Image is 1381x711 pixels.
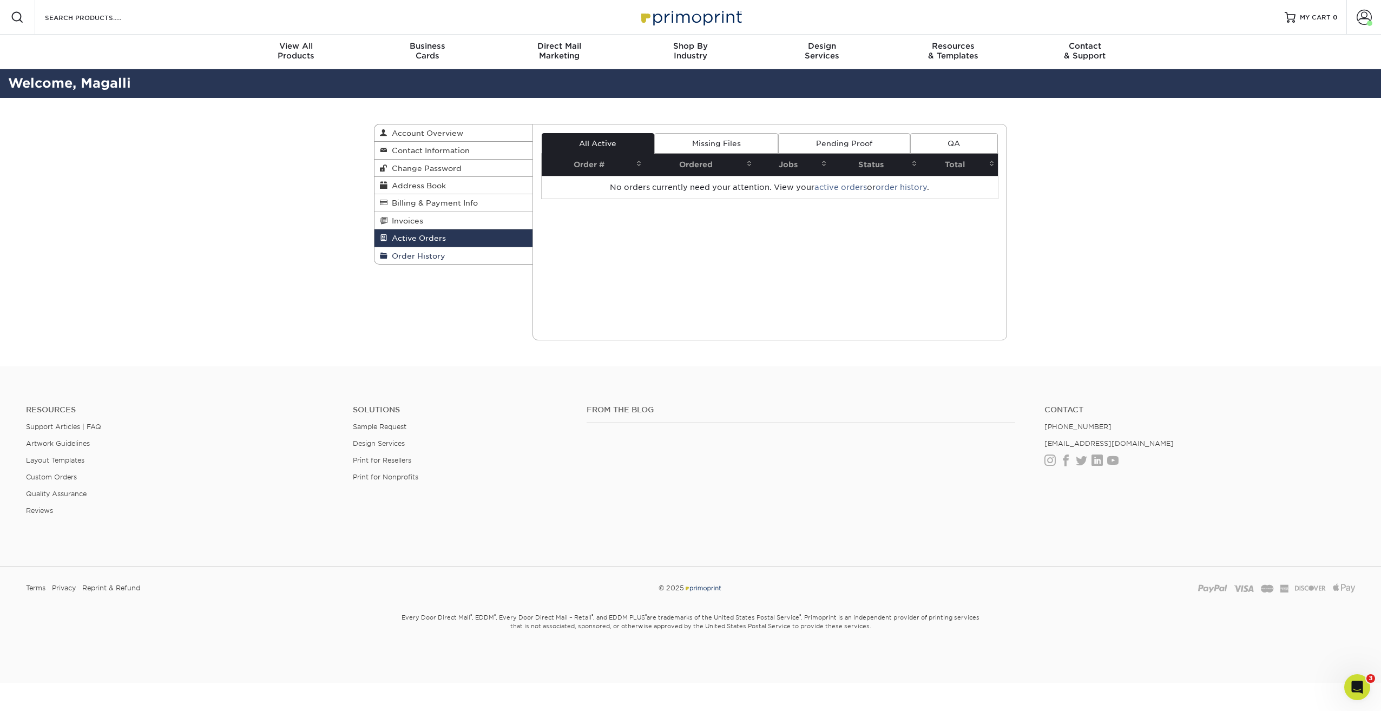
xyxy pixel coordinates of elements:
th: Status [830,154,920,176]
span: Contact Information [387,146,470,155]
a: Quality Assurance [26,490,87,498]
span: Direct Mail [494,41,625,51]
small: Every Door Direct Mail , EDDM , Every Door Direct Mail – Retail , and EDDM PLUS are trademarks of... [374,609,1007,657]
a: [PHONE_NUMBER] [1044,423,1112,431]
a: All Active [542,133,654,154]
span: Resources [887,41,1019,51]
h4: Resources [26,405,337,414]
th: Ordered [645,154,755,176]
a: QA [910,133,998,154]
span: Invoices [387,216,423,225]
a: Contact Information [374,142,532,159]
a: Sample Request [353,423,406,431]
a: Reprint & Refund [82,580,140,596]
div: Products [231,41,362,61]
a: Design Services [353,439,405,447]
span: Contact [1019,41,1150,51]
a: Address Book [374,177,532,194]
span: Design [756,41,887,51]
a: Resources& Templates [887,35,1019,69]
th: Order # [542,154,645,176]
img: Primoprint [636,5,745,29]
th: Total [920,154,998,176]
input: SEARCH PRODUCTS..... [44,11,149,24]
span: Billing & Payment Info [387,199,478,207]
a: Pending Proof [778,133,910,154]
div: & Support [1019,41,1150,61]
a: Privacy [52,580,76,596]
td: No orders currently need your attention. View your or . [542,176,998,199]
sup: ® [494,613,496,618]
sup: ® [799,613,801,618]
a: Support Articles | FAQ [26,423,101,431]
a: order history [876,183,927,192]
h4: From the Blog [587,405,1015,414]
div: Services [756,41,887,61]
a: Change Password [374,160,532,177]
span: 3 [1366,674,1375,683]
div: Industry [625,41,757,61]
a: [EMAIL_ADDRESS][DOMAIN_NAME] [1044,439,1174,447]
a: Active Orders [374,229,532,247]
a: BusinessCards [362,35,494,69]
iframe: Intercom live chat [1344,674,1370,700]
div: Cards [362,41,494,61]
span: Address Book [387,181,446,190]
span: Business [362,41,494,51]
a: Direct MailMarketing [494,35,625,69]
th: Jobs [755,154,830,176]
span: View All [231,41,362,51]
span: 0 [1333,14,1338,21]
a: Reviews [26,506,53,515]
a: Custom Orders [26,473,77,481]
div: © 2025 [466,580,915,596]
span: Order History [387,252,445,260]
sup: ® [591,613,593,618]
div: & Templates [887,41,1019,61]
a: Print for Nonprofits [353,473,418,481]
div: Marketing [494,41,625,61]
span: Shop By [625,41,757,51]
a: Account Overview [374,124,532,142]
a: View AllProducts [231,35,362,69]
a: Contact& Support [1019,35,1150,69]
h4: Solutions [353,405,570,414]
a: Layout Templates [26,456,84,464]
span: Active Orders [387,234,446,242]
a: Terms [26,580,45,596]
img: Primoprint [684,584,722,592]
span: MY CART [1300,13,1331,22]
a: Artwork Guidelines [26,439,90,447]
sup: ® [470,613,472,618]
a: Invoices [374,212,532,229]
a: Missing Files [654,133,778,154]
a: DesignServices [756,35,887,69]
a: Order History [374,247,532,264]
a: active orders [814,183,867,192]
span: Account Overview [387,129,463,137]
span: Change Password [387,164,462,173]
a: Print for Resellers [353,456,411,464]
a: Shop ByIndustry [625,35,757,69]
sup: ® [645,613,647,618]
a: Billing & Payment Info [374,194,532,212]
a: Contact [1044,405,1355,414]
